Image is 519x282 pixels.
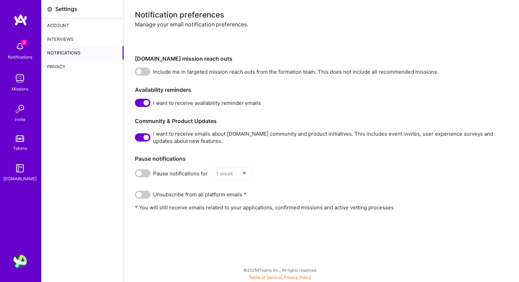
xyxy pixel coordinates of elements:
img: User Avatar [13,255,27,268]
div: Tokens [13,145,27,152]
div: Notifications [8,53,32,61]
h3: Pause notifications [135,156,508,162]
span: Pause notifications for [153,170,208,177]
a: Terms of Service [249,275,281,280]
div: [DOMAIN_NAME] [3,175,37,182]
img: Invite [13,102,27,116]
div: Invite [15,116,25,123]
p: * You will still receive emails related to your applications, confirmed missions and active vetti... [135,204,508,211]
h3: Availability reminders [135,87,508,93]
div: Notification preferences [135,11,508,18]
img: logo [14,14,27,26]
div: Privacy [42,60,124,73]
span: Include me in targeted mission reach outs from the formation team. This does not include all reco... [153,68,438,75]
div: Account [42,19,124,32]
i: icon Settings [47,7,53,12]
h3: Community & Product Updates [135,118,508,124]
span: I want to receive availability reminder emails [153,99,261,107]
div: Missions [12,85,28,93]
span: Unsubscribe from all platform emails * [153,191,246,198]
span: 3 [21,40,27,45]
div: © 2025 ATeams Inc., All rights reserved. [41,261,519,279]
img: bell [13,40,27,53]
span: | [249,275,311,280]
img: tokens [16,135,24,142]
img: teamwork [13,72,27,85]
h3: [DOMAIN_NAME] mission reach outs [135,56,508,62]
img: guide book [13,161,27,175]
div: Interviews [42,32,124,46]
div: Settings [55,5,77,13]
div: Notifications [42,46,124,60]
a: Privacy Policy [284,275,311,280]
div: Manage your email notification preferences. [135,21,508,50]
span: I want to receive emails about [DOMAIN_NAME] community and product initiatives. This includes eve... [153,130,508,145]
